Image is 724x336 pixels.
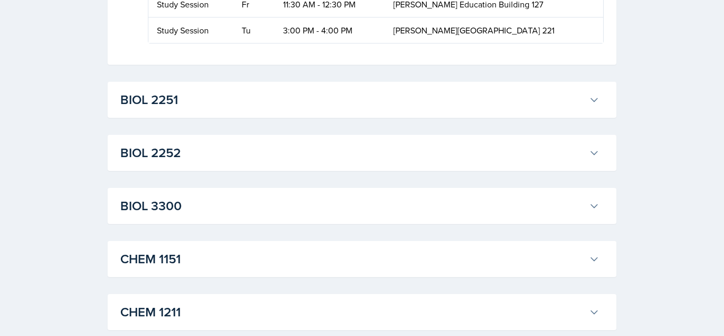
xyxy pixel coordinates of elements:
h3: BIOL 2251 [120,90,585,109]
button: BIOL 3300 [118,194,602,218]
button: BIOL 2251 [118,88,602,111]
td: 3:00 PM - 4:00 PM [275,18,384,43]
button: CHEM 1211 [118,300,602,324]
h3: CHEM 1211 [120,303,585,322]
span: [PERSON_NAME][GEOGRAPHIC_DATA] 221 [393,24,554,36]
button: BIOL 2252 [118,141,602,165]
h3: BIOL 2252 [120,143,585,162]
h3: BIOL 3300 [120,196,585,216]
h3: CHEM 1151 [120,249,585,269]
div: Study Session [157,24,225,37]
button: CHEM 1151 [118,247,602,271]
td: Tu [233,18,275,43]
